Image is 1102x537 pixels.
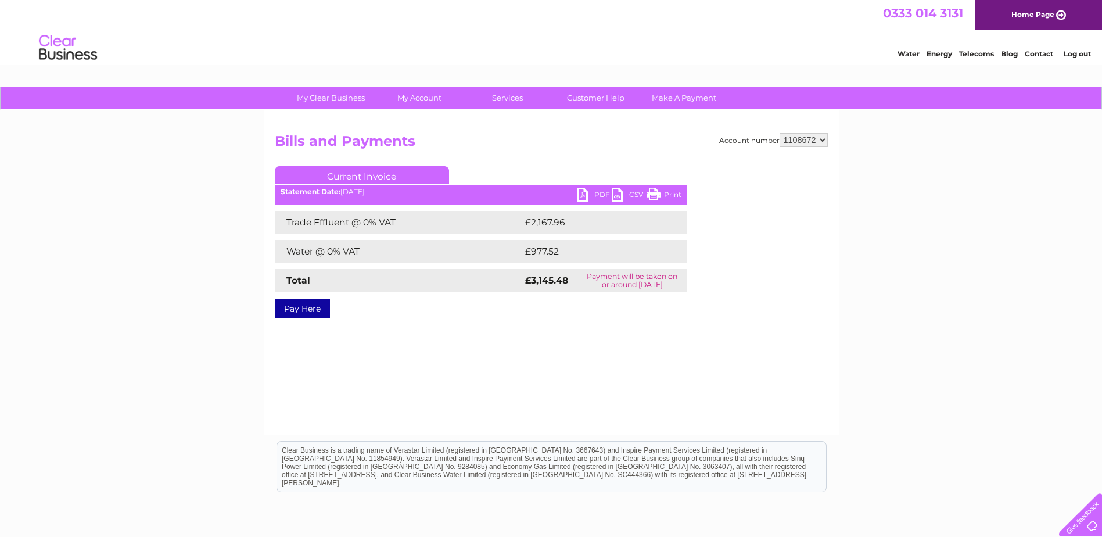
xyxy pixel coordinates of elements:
a: Blog [1001,49,1018,58]
td: Trade Effluent @ 0% VAT [275,211,522,234]
td: £2,167.96 [522,211,669,234]
a: 0333 014 3131 [883,6,963,20]
a: My Account [371,87,467,109]
a: Current Invoice [275,166,449,184]
strong: £3,145.48 [525,275,568,286]
td: Payment will be taken on or around [DATE] [577,269,687,292]
img: logo.png [38,30,98,66]
div: Account number [719,133,828,147]
strong: Total [286,275,310,286]
b: Statement Date: [281,187,340,196]
a: Energy [927,49,952,58]
a: PDF [577,188,612,205]
a: My Clear Business [283,87,379,109]
td: Water @ 0% VAT [275,240,522,263]
a: Services [460,87,555,109]
div: Clear Business is a trading name of Verastar Limited (registered in [GEOGRAPHIC_DATA] No. 3667643... [277,6,826,56]
a: Log out [1064,49,1091,58]
a: Contact [1025,49,1053,58]
h2: Bills and Payments [275,133,828,155]
a: Make A Payment [636,87,732,109]
a: Telecoms [959,49,994,58]
td: £977.52 [522,240,666,263]
div: [DATE] [275,188,687,196]
a: Customer Help [548,87,644,109]
a: CSV [612,188,647,205]
a: Pay Here [275,299,330,318]
a: Print [647,188,681,205]
a: Water [898,49,920,58]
